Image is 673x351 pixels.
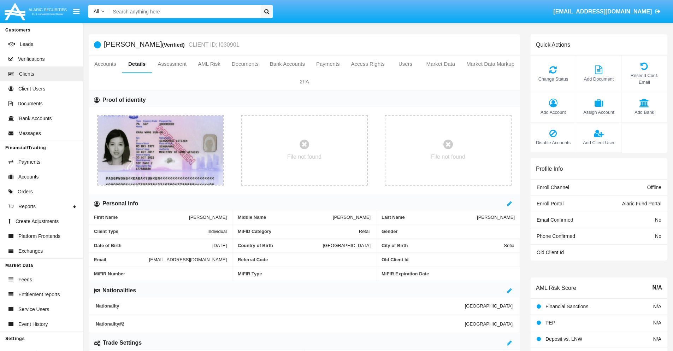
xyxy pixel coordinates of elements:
[323,243,371,248] span: [GEOGRAPHIC_DATA]
[187,42,240,48] small: CLIENT ID: I030901
[537,250,564,255] span: Old Client Id
[102,287,136,294] h6: Nationalities
[149,257,227,262] span: [EMAIL_ADDRESS][DOMAIN_NAME]
[545,304,588,309] span: Financial Sanctions
[18,247,43,255] span: Exchanges
[653,304,661,309] span: N/A
[655,233,661,239] span: No
[18,188,33,195] span: Orders
[537,233,575,239] span: Phone Confirmed
[16,218,59,225] span: Create Adjustments
[580,109,618,116] span: Assign Account
[102,200,138,207] h6: Personal info
[18,321,48,328] span: Event History
[545,336,582,342] span: Deposit vs. LNW
[536,41,570,48] h6: Quick Actions
[94,257,149,262] span: Email
[536,285,576,291] h6: AML Risk Score
[18,291,60,298] span: Entitlement reports
[390,55,421,72] a: Users
[346,55,390,72] a: Access Rights
[382,243,504,248] span: City of Birth
[94,215,189,220] span: First Name
[622,201,661,206] span: Alaric Fund Portal
[89,55,122,72] a: Accounts
[207,229,227,234] span: Individual
[311,55,346,72] a: Payments
[653,320,661,326] span: N/A
[264,55,311,72] a: Bank Accounts
[625,72,663,86] span: Resend Conf. Email
[162,41,187,49] div: (Verified)
[212,243,227,248] span: [DATE]
[18,130,41,137] span: Messages
[465,321,513,327] span: [GEOGRAPHIC_DATA]
[94,271,227,276] span: MiFIR Number
[537,201,563,206] span: Enroll Portal
[420,55,461,72] a: Market Data
[333,215,371,220] span: [PERSON_NAME]
[18,203,36,210] span: Reports
[20,41,33,48] span: Leads
[110,5,258,18] input: Search
[534,109,572,116] span: Add Account
[504,243,514,248] span: Sofia
[580,76,618,82] span: Add Document
[536,165,563,172] h6: Profile Info
[537,185,569,190] span: Enroll Channel
[238,271,371,276] span: MiFIR Type
[238,257,371,262] span: Referral Code
[122,55,152,72] a: Details
[18,158,40,166] span: Payments
[18,306,49,313] span: Service Users
[19,70,34,78] span: Clients
[534,76,572,82] span: Change Status
[652,283,662,292] span: N/A
[238,215,333,220] span: Middle Name
[382,215,477,220] span: Last Name
[238,229,359,234] span: MiFID Category
[192,55,226,72] a: AML Risk
[653,336,661,342] span: N/A
[18,233,60,240] span: Platform Frontends
[382,229,515,234] span: Gender
[382,271,515,276] span: MiFIR Expiration Date
[534,139,572,146] span: Disable Accounts
[477,215,515,220] span: [PERSON_NAME]
[102,96,146,104] h6: Proof of identity
[94,229,207,234] span: Client Type
[94,243,212,248] span: Date of Birth
[655,217,661,223] span: No
[4,1,68,22] img: Logo image
[465,303,513,309] span: [GEOGRAPHIC_DATA]
[152,55,192,72] a: Assessment
[94,8,99,14] span: All
[359,229,371,234] span: Retail
[189,215,227,220] span: [PERSON_NAME]
[18,55,45,63] span: Verifications
[89,73,520,90] a: 2FA
[382,257,514,262] span: Old Client Id
[18,100,43,107] span: Documents
[96,321,465,327] span: Nationality #2
[19,115,52,122] span: Bank Accounts
[625,109,663,116] span: Add Bank
[580,139,618,146] span: Add Client User
[550,2,664,22] a: [EMAIL_ADDRESS][DOMAIN_NAME]
[545,320,555,326] span: PEP
[226,55,264,72] a: Documents
[238,243,323,248] span: Country of Birth
[104,41,239,49] h5: [PERSON_NAME]
[18,173,39,181] span: Accounts
[647,185,661,190] span: Offline
[461,55,520,72] a: Market Data Markup
[88,8,110,15] a: All
[18,85,45,93] span: Client Users
[96,303,465,309] span: Nationality
[18,276,32,283] span: Feeds
[103,339,142,347] h6: Trade Settings
[537,217,573,223] span: Email Confirmed
[553,8,652,14] span: [EMAIL_ADDRESS][DOMAIN_NAME]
